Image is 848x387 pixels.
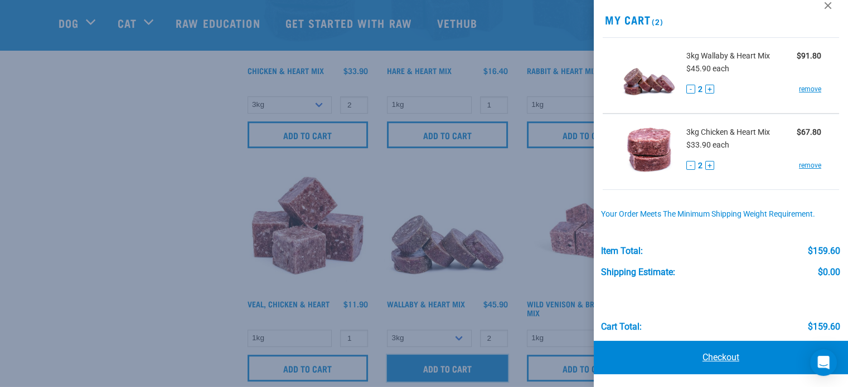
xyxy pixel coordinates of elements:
span: $45.90 each [686,64,729,73]
span: 2 [698,160,702,172]
div: $0.00 [818,267,840,277]
button: - [686,85,695,94]
span: 2 [698,84,702,95]
span: $33.90 each [686,140,729,149]
div: $159.60 [808,322,840,332]
button: + [705,85,714,94]
span: 3kg Chicken & Heart Mix [686,126,770,138]
div: Your order meets the minimum shipping weight requirement. [601,210,840,219]
button: + [705,161,714,170]
h2: My Cart [594,13,848,26]
span: 3kg Wallaby & Heart Mix [686,50,770,62]
div: Open Intercom Messenger [810,349,837,376]
a: Checkout [594,341,848,374]
div: $159.60 [808,246,840,256]
strong: $67.80 [797,128,821,136]
a: remove [799,160,821,170]
img: Chicken & Heart Mix [621,123,678,180]
div: Item Total: [601,246,643,256]
div: Cart total: [601,322,642,332]
strong: $91.80 [797,51,821,60]
span: (2) [650,19,663,23]
img: Wallaby & Heart Mix [621,47,678,104]
div: Shipping Estimate: [601,267,675,277]
a: remove [799,84,821,94]
button: - [686,161,695,170]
